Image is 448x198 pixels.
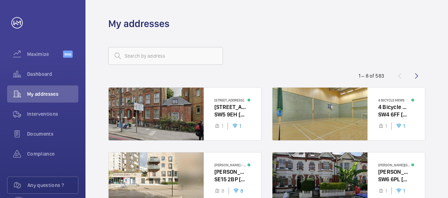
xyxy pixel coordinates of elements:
span: Any questions ? [27,182,78,189]
input: Search by address [108,47,223,65]
span: Documents [27,130,78,137]
h1: My addresses [108,17,170,30]
span: Interventions [27,110,78,118]
span: My addresses [27,90,78,98]
span: Dashboard [27,71,78,78]
span: Maximize [27,51,63,58]
div: 1 – 8 of 583 [359,72,384,79]
span: Compliance [27,150,78,157]
span: Beta [63,51,73,58]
